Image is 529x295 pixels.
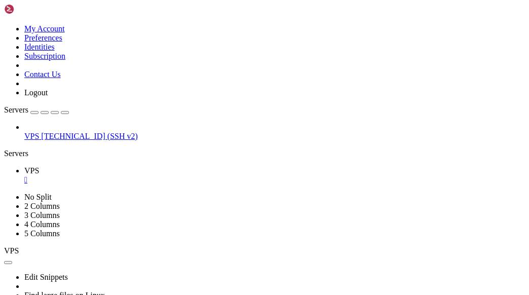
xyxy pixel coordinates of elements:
img: Shellngn [4,4,62,14]
a:  [24,175,525,185]
a: Preferences [24,33,62,42]
a: 5 Columns [24,229,60,238]
a: Contact Us [24,70,61,79]
a: 4 Columns [24,220,60,229]
a: Logout [24,88,48,97]
span: VPS [4,246,19,255]
a: Servers [4,105,69,114]
x-row: [florian@vps2929992 ~]$ [4,31,397,41]
a: Subscription [24,52,65,60]
div: Servers [4,149,525,158]
span: Servers [4,105,28,114]
span: [TECHNICAL_ID] (SSH v2) [41,132,137,140]
x-row: Last login: [DATE] from [TECHNICAL_ID] [4,22,397,31]
a: No Split [24,193,52,201]
a: VPS [TECHNICAL_ID] (SSH v2) [24,132,525,141]
span: VPS [24,132,39,140]
a: Identities [24,43,55,51]
span: VPS [24,166,39,175]
a: Edit Snippets [24,273,68,281]
x-row: Last failed login: [DATE] from [TECHNICAL_ID] on ssh:notty [4,4,397,13]
a: 2 Columns [24,202,60,210]
x-row: There was 1 failed login attempt since the last successful login. [4,13,397,22]
div: (24, 3) [107,31,111,41]
a: 3 Columns [24,211,60,219]
li: VPS [TECHNICAL_ID] (SSH v2) [24,123,525,141]
a: VPS [24,166,525,185]
a: My Account [24,24,65,33]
